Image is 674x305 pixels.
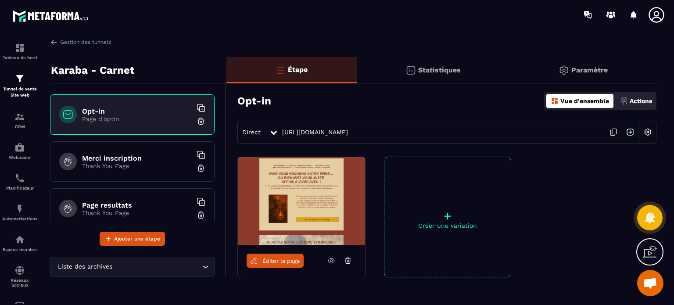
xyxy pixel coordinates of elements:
[14,73,25,84] img: formation
[51,61,134,79] p: Karaba - Carnet
[242,129,261,136] span: Direct
[551,97,559,105] img: dashboard-orange.40269519.svg
[2,67,37,105] a: formationformationTunnel de vente Site web
[282,129,348,136] a: [URL][DOMAIN_NAME]
[50,38,111,46] a: Gestion des tunnels
[12,8,91,24] img: logo
[2,155,37,160] p: Webinaire
[639,124,656,140] img: setting-w.858f3a88.svg
[82,201,192,209] h6: Page resultats
[620,97,628,105] img: actions.d6e523a2.png
[637,270,663,296] div: Ouvrir le chat
[622,124,638,140] img: arrow-next.bcc2205e.svg
[114,234,160,243] span: Ajouter une étape
[197,117,205,126] img: trash
[14,173,25,183] img: scheduler
[237,95,271,107] h3: Opt-in
[82,115,192,122] p: Page d'optin
[384,222,511,229] p: Créer une variation
[275,65,286,75] img: bars-o.4a397970.svg
[2,216,37,221] p: Automatisations
[288,65,308,74] p: Étape
[2,166,37,197] a: schedulerschedulerPlanificateur
[238,157,365,245] img: image
[50,257,215,277] div: Search for option
[14,43,25,53] img: formation
[114,262,200,272] input: Search for option
[2,247,37,252] p: Espace membre
[571,66,608,74] p: Paramètre
[2,124,37,129] p: CRM
[630,97,652,104] p: Actions
[559,65,569,75] img: setting-gr.5f69749f.svg
[2,86,37,98] p: Tunnel de vente Site web
[2,258,37,294] a: social-networksocial-networkRéseaux Sociaux
[82,162,192,169] p: Thank You Page
[82,209,192,216] p: Thank You Page
[2,278,37,287] p: Réseaux Sociaux
[418,66,461,74] p: Statistiques
[247,254,304,268] a: Éditer la page
[2,186,37,190] p: Planificateur
[2,55,37,60] p: Tableau de bord
[82,154,192,162] h6: Merci inscription
[384,210,511,222] p: +
[82,107,192,115] h6: Opt-in
[14,234,25,245] img: automations
[560,97,609,104] p: Vue d'ensemble
[2,105,37,136] a: formationformationCRM
[100,232,165,246] button: Ajouter une étape
[14,142,25,153] img: automations
[262,258,300,264] span: Éditer la page
[14,111,25,122] img: formation
[14,265,25,276] img: social-network
[2,136,37,166] a: automationsautomationsWebinaire
[50,38,58,46] img: arrow
[14,204,25,214] img: automations
[2,228,37,258] a: automationsautomationsEspace membre
[197,211,205,219] img: trash
[2,197,37,228] a: automationsautomationsAutomatisations
[405,65,416,75] img: stats.20deebd0.svg
[2,36,37,67] a: formationformationTableau de bord
[197,164,205,172] img: trash
[56,262,114,272] span: Liste des archives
